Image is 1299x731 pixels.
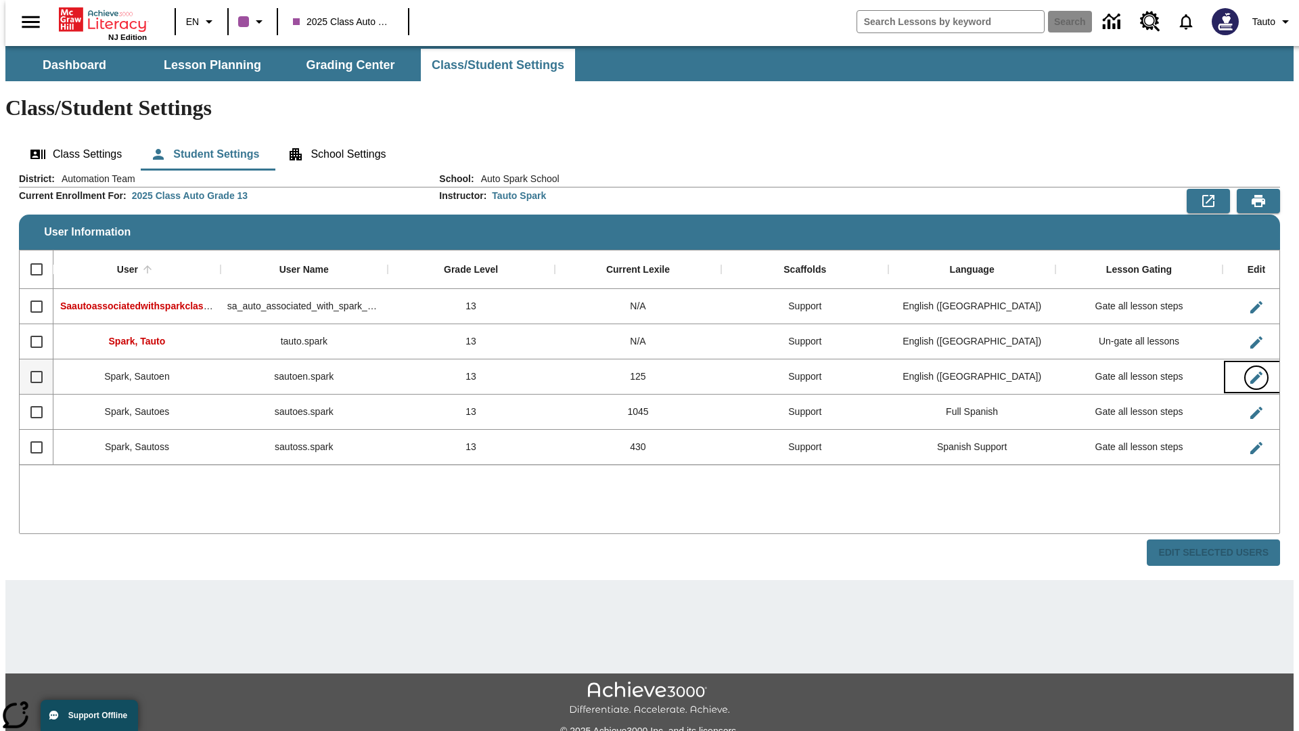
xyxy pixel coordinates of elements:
[1187,189,1230,213] button: Export to CSV
[388,324,555,359] div: 13
[283,49,418,81] button: Grading Center
[59,6,147,33] a: Home
[59,5,147,41] div: Home
[293,15,393,29] span: 2025 Class Auto Grade 13
[421,49,575,81] button: Class/Student Settings
[888,324,1055,359] div: English (US)
[388,395,555,430] div: 13
[950,264,995,276] div: Language
[606,264,670,276] div: Current Lexile
[132,189,248,202] div: 2025 Class Auto Grade 13
[139,138,270,171] button: Student Settings
[180,9,223,34] button: Language: EN, Select a language
[721,359,888,395] div: Support
[1055,289,1223,324] div: Gate all lesson steps
[55,172,135,185] span: Automation Team
[721,324,888,359] div: Support
[11,2,51,42] button: Open side menu
[1212,8,1239,35] img: Avatar
[1247,9,1299,34] button: Profile/Settings
[60,301,363,311] span: Saautoassociatedwithsparkclass, Saautoassociatedwithsparkclass
[1243,399,1270,426] button: Edit User
[783,264,826,276] div: Scaffolds
[1243,435,1270,462] button: Edit User
[104,371,170,382] span: Spark, Sautoen
[68,711,127,720] span: Support Offline
[555,289,722,324] div: N/A
[233,9,273,34] button: Class color is purple. Change class color
[888,395,1055,430] div: Full Spanish
[888,289,1055,324] div: English (US)
[888,359,1055,395] div: English (US)
[221,395,388,430] div: sautoes.spark
[145,49,280,81] button: Lesson Planning
[7,49,142,81] button: Dashboard
[221,324,388,359] div: tauto.spark
[19,172,1280,567] div: User Information
[1252,15,1275,29] span: Tauto
[555,324,722,359] div: N/A
[1243,294,1270,321] button: Edit User
[279,264,329,276] div: User Name
[439,190,486,202] h2: Instructor :
[5,46,1294,81] div: SubNavbar
[857,11,1044,32] input: search field
[108,33,147,41] span: NJ Edition
[117,264,138,276] div: User
[1106,264,1172,276] div: Lesson Gating
[1204,4,1247,39] button: Select a new avatar
[19,138,1280,171] div: Class/Student Settings
[569,682,730,716] img: Achieve3000 Differentiate Accelerate Achieve
[19,138,133,171] button: Class Settings
[221,430,388,465] div: sautoss.spark
[5,95,1294,120] h1: Class/Student Settings
[388,359,555,395] div: 13
[1132,3,1168,40] a: Resource Center, Will open in new tab
[555,430,722,465] div: 430
[1243,364,1270,391] button: Edit User
[721,395,888,430] div: Support
[109,336,166,347] span: Spark, Tauto
[221,359,388,395] div: sautoen.spark
[186,15,199,29] span: EN
[1055,359,1223,395] div: Gate all lesson steps
[5,49,576,81] div: SubNavbar
[439,173,474,185] h2: School :
[277,138,396,171] button: School Settings
[388,430,555,465] div: 13
[19,173,55,185] h2: District :
[388,289,555,324] div: 13
[221,289,388,324] div: sa_auto_associated_with_spark_classes
[105,441,169,452] span: Spark, Sautoss
[1168,4,1204,39] a: Notifications
[1248,264,1265,276] div: Edit
[19,190,127,202] h2: Current Enrollment For :
[105,406,170,417] span: Spark, Sautoes
[474,172,560,185] span: Auto Spark School
[721,289,888,324] div: Support
[44,226,131,238] span: User Information
[555,359,722,395] div: 125
[1237,189,1280,213] button: Print Preview
[721,430,888,465] div: Support
[1243,329,1270,356] button: Edit User
[1055,395,1223,430] div: Gate all lesson steps
[888,430,1055,465] div: Spanish Support
[41,700,138,731] button: Support Offline
[555,395,722,430] div: 1045
[492,189,546,202] div: Tauto Spark
[1055,324,1223,359] div: Un-gate all lessons
[444,264,498,276] div: Grade Level
[1095,3,1132,41] a: Data Center
[1055,430,1223,465] div: Gate all lesson steps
